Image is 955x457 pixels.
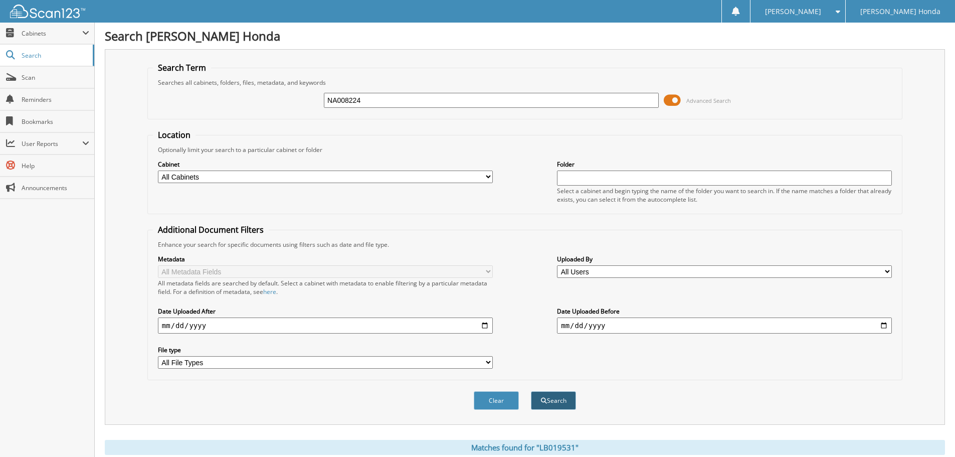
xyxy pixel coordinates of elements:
[105,440,945,455] div: Matches found for "LB019531"
[10,5,85,18] img: scan123-logo-white.svg
[153,78,897,87] div: Searches all cabinets, folders, files, metadata, and keywords
[105,28,945,44] h1: Search [PERSON_NAME] Honda
[557,255,892,263] label: Uploaded By
[158,279,493,296] div: All metadata fields are searched by default. Select a cabinet with metadata to enable filtering b...
[153,224,269,235] legend: Additional Document Filters
[686,97,731,104] span: Advanced Search
[158,307,493,316] label: Date Uploaded After
[158,160,493,169] label: Cabinet
[158,346,493,354] label: File type
[22,51,88,60] span: Search
[905,409,955,457] iframe: Chat Widget
[153,145,897,154] div: Optionally limit your search to a particular cabinet or folder
[153,129,196,140] legend: Location
[22,117,89,126] span: Bookmarks
[22,95,89,104] span: Reminders
[765,9,821,15] span: [PERSON_NAME]
[158,318,493,334] input: start
[153,240,897,249] div: Enhance your search for specific documents using filters such as date and file type.
[557,160,892,169] label: Folder
[557,307,892,316] label: Date Uploaded Before
[153,62,211,73] legend: Search Term
[557,318,892,334] input: end
[22,162,89,170] span: Help
[22,139,82,148] span: User Reports
[158,255,493,263] label: Metadata
[263,287,276,296] a: here
[22,29,82,38] span: Cabinets
[860,9,940,15] span: [PERSON_NAME] Honda
[474,391,519,410] button: Clear
[557,187,892,204] div: Select a cabinet and begin typing the name of the folder you want to search in. If the name match...
[22,184,89,192] span: Announcements
[22,73,89,82] span: Scan
[531,391,576,410] button: Search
